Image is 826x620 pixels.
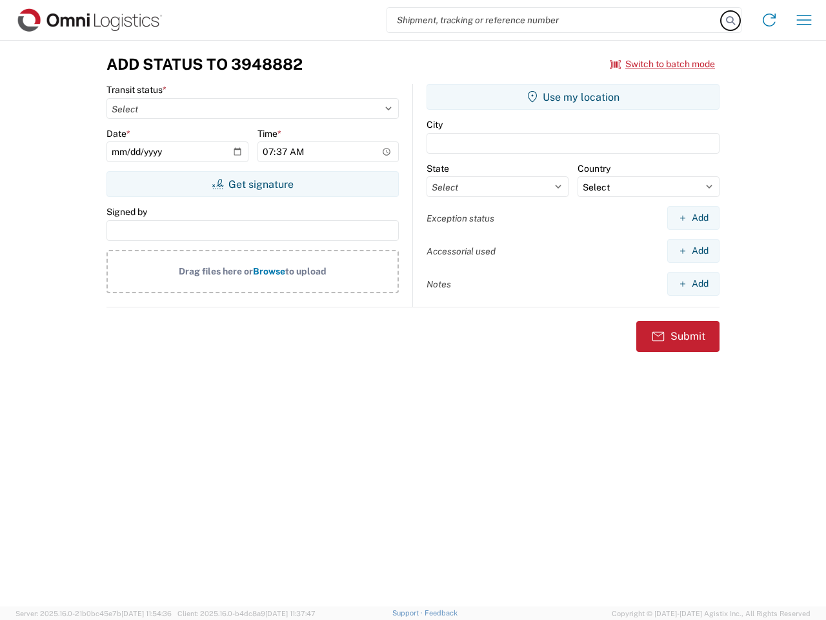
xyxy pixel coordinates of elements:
[610,54,715,75] button: Switch to batch mode
[667,239,720,263] button: Add
[106,128,130,139] label: Date
[427,212,494,224] label: Exception status
[387,8,721,32] input: Shipment, tracking or reference number
[667,272,720,296] button: Add
[578,163,610,174] label: Country
[106,171,399,197] button: Get signature
[425,609,458,617] a: Feedback
[257,128,281,139] label: Time
[667,206,720,230] button: Add
[427,163,449,174] label: State
[177,610,316,617] span: Client: 2025.16.0-b4dc8a9
[285,266,327,276] span: to upload
[612,608,811,619] span: Copyright © [DATE]-[DATE] Agistix Inc., All Rights Reserved
[636,321,720,352] button: Submit
[427,278,451,290] label: Notes
[106,84,166,96] label: Transit status
[15,610,172,617] span: Server: 2025.16.0-21b0bc45e7b
[392,609,425,617] a: Support
[106,55,303,74] h3: Add Status to 3948882
[179,266,253,276] span: Drag files here or
[106,206,147,218] label: Signed by
[121,610,172,617] span: [DATE] 11:54:36
[427,84,720,110] button: Use my location
[427,119,443,130] label: City
[253,266,285,276] span: Browse
[265,610,316,617] span: [DATE] 11:37:47
[427,245,496,257] label: Accessorial used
